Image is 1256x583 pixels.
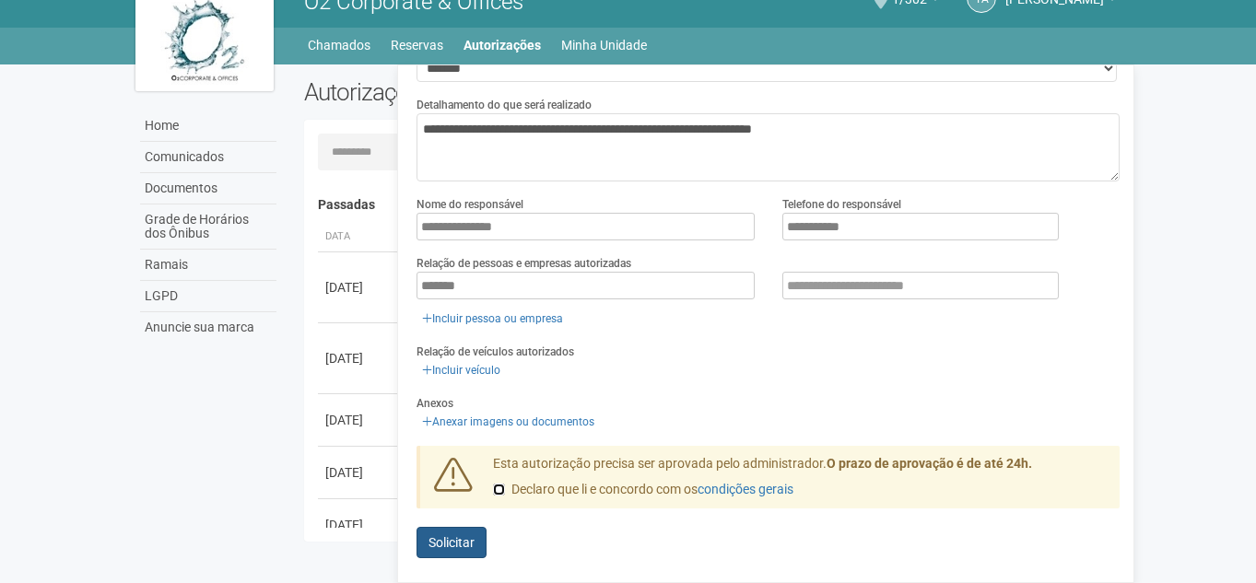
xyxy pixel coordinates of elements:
a: Reservas [391,32,443,58]
label: Nome do responsável [417,196,523,213]
a: Anuncie sua marca [140,312,276,343]
h2: Autorizações [304,78,698,106]
a: Anexar imagens ou documentos [417,412,600,432]
div: [DATE] [325,411,393,429]
span: Solicitar [428,535,475,550]
label: Detalhamento do que será realizado [417,97,592,113]
h4: Passadas [318,198,1108,212]
div: Esta autorização precisa ser aprovada pelo administrador. [479,455,1121,508]
a: Grade de Horários dos Ônibus [140,204,276,250]
a: Minha Unidade [561,32,647,58]
th: Data [318,222,401,252]
div: [DATE] [325,349,393,367]
a: Home [140,111,276,142]
label: Declaro que li e concordo com os [493,481,793,499]
label: Relação de pessoas e empresas autorizadas [417,255,631,272]
a: Chamados [308,32,370,58]
a: Autorizações [464,32,541,58]
label: Telefone do responsável [782,196,901,213]
div: [DATE] [325,278,393,297]
div: [DATE] [325,516,393,534]
a: Ramais [140,250,276,281]
label: Relação de veículos autorizados [417,344,574,360]
a: condições gerais [698,482,793,496]
label: Anexos [417,395,453,412]
div: [DATE] [325,463,393,482]
a: LGPD [140,281,276,312]
button: Solicitar [417,527,487,558]
a: Documentos [140,173,276,204]
strong: O prazo de aprovação é de até 24h. [827,456,1032,471]
a: Incluir pessoa ou empresa [417,309,569,329]
a: Incluir veículo [417,360,506,380]
a: Comunicados [140,142,276,173]
input: Declaro que li e concordo com oscondições gerais [493,484,505,496]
